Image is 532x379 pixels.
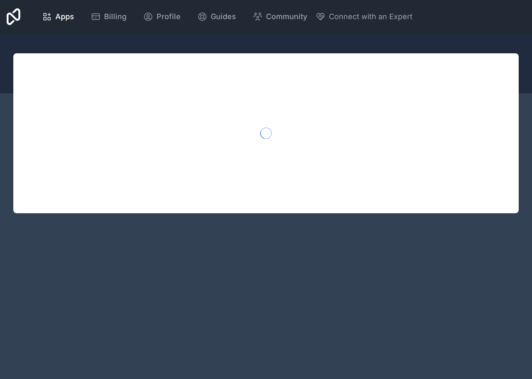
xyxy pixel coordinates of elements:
[104,11,127,22] span: Billing
[329,11,413,22] span: Connect with an Expert
[157,11,181,22] span: Profile
[137,7,187,26] a: Profile
[84,7,133,26] a: Billing
[316,11,413,22] button: Connect with an Expert
[266,11,307,22] span: Community
[246,7,314,26] a: Community
[211,11,236,22] span: Guides
[35,7,81,26] a: Apps
[55,11,74,22] span: Apps
[191,7,243,26] a: Guides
